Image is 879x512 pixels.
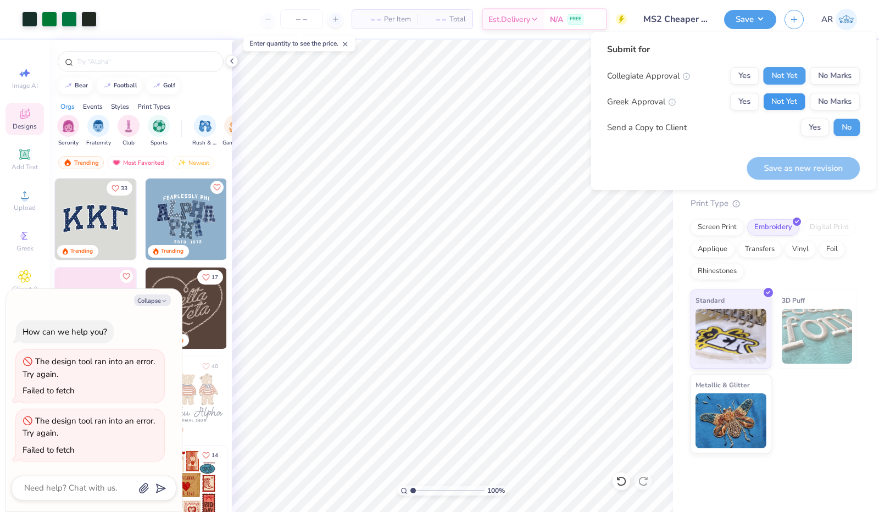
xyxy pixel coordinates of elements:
span: – – [424,14,446,25]
span: Greek [16,244,34,253]
img: Fraternity Image [92,120,104,132]
button: football [97,77,142,94]
div: Failed to fetch [23,444,75,455]
button: filter button [148,115,170,147]
img: Sorority Image [62,120,75,132]
img: Game Day Image [229,120,242,132]
img: trend_line.gif [152,82,161,89]
div: Trending [58,156,104,169]
span: Image AI [12,81,38,90]
img: Newest.gif [177,159,186,166]
img: d12c9beb-9502-45c7-ae94-40b97fdd6040 [226,357,308,438]
div: How can we help you? [23,326,107,337]
div: Trending [161,247,183,255]
div: Newest [173,156,214,169]
button: filter button [57,115,79,147]
input: Untitled Design [635,8,716,30]
div: filter for Fraternity [86,115,111,147]
div: golf [163,82,175,88]
img: 9980f5e8-e6a1-4b4a-8839-2b0e9349023c [55,268,136,349]
a: AR [821,9,857,30]
div: Trending [70,247,93,255]
button: filter button [86,115,111,147]
img: 3D Puff [782,309,853,364]
span: 17 [212,275,218,280]
div: The design tool ran into an error. Try again. [23,356,155,380]
span: FREE [570,15,581,23]
img: edfb13fc-0e43-44eb-bea2-bf7fc0dd67f9 [136,179,217,260]
div: Embroidery [747,219,799,236]
span: Game Day [222,139,248,147]
button: No Marks [810,93,860,110]
div: football [114,82,137,88]
span: Designs [13,122,37,131]
span: Total [449,14,466,25]
img: Rush & Bid Image [199,120,212,132]
span: AR [821,13,833,26]
span: 14 [212,453,218,458]
div: bear [75,82,88,88]
input: Try "Alpha" [76,56,216,67]
span: Fraternity [86,139,111,147]
button: golf [146,77,180,94]
img: trend_line.gif [103,82,112,89]
button: Like [120,270,133,283]
div: filter for Club [118,115,140,147]
button: Yes [730,93,759,110]
img: Standard [696,309,766,364]
span: Est. Delivery [488,14,530,25]
span: N/A [550,14,563,25]
button: No [833,119,860,136]
button: No Marks [810,67,860,85]
img: ead2b24a-117b-4488-9b34-c08fd5176a7b [226,268,308,349]
div: Enter quantity to see the price. [243,36,355,51]
button: filter button [118,115,140,147]
button: Collapse [134,294,171,306]
div: Transfers [738,241,782,258]
img: 12710c6a-dcc0-49ce-8688-7fe8d5f96fe2 [146,268,227,349]
button: Like [197,359,223,374]
div: filter for Sports [148,115,170,147]
img: trending.gif [63,159,72,166]
button: filter button [222,115,248,147]
div: Collegiate Approval [607,70,690,82]
img: Alexandria Ruelos [836,9,857,30]
div: Digital Print [803,219,856,236]
span: Upload [14,203,36,212]
span: Sorority [58,139,79,147]
span: 100 % [487,486,505,496]
div: Send a Copy to Client [607,121,687,134]
span: Standard [696,294,725,306]
div: Vinyl [785,241,816,258]
button: Not Yet [763,93,805,110]
div: The design tool ran into an error. Try again. [23,415,155,439]
input: – – [280,9,323,29]
div: Screen Print [691,219,744,236]
img: trend_line.gif [64,82,73,89]
span: 33 [121,186,127,191]
div: Orgs [60,102,75,112]
button: Not Yet [763,67,805,85]
img: most_fav.gif [112,159,121,166]
button: Like [107,181,132,196]
button: Like [197,270,223,285]
button: Save [724,10,776,29]
div: Failed to fetch [23,385,75,396]
button: Yes [730,67,759,85]
div: Print Types [137,102,170,112]
img: 3b9aba4f-e317-4aa7-a679-c95a879539bd [55,179,136,260]
span: 3D Puff [782,294,805,306]
span: Club [123,139,135,147]
div: filter for Sorority [57,115,79,147]
span: Sports [151,139,168,147]
img: Club Image [123,120,135,132]
div: Applique [691,241,735,258]
img: 5a4b4175-9e88-49c8-8a23-26d96782ddc6 [146,179,227,260]
span: 40 [212,364,218,369]
button: Like [210,181,224,194]
img: Sports Image [153,120,165,132]
div: filter for Rush & Bid [192,115,218,147]
span: – – [359,14,381,25]
span: Add Text [12,163,38,171]
img: 5ee11766-d822-42f5-ad4e-763472bf8dcf [136,268,217,349]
